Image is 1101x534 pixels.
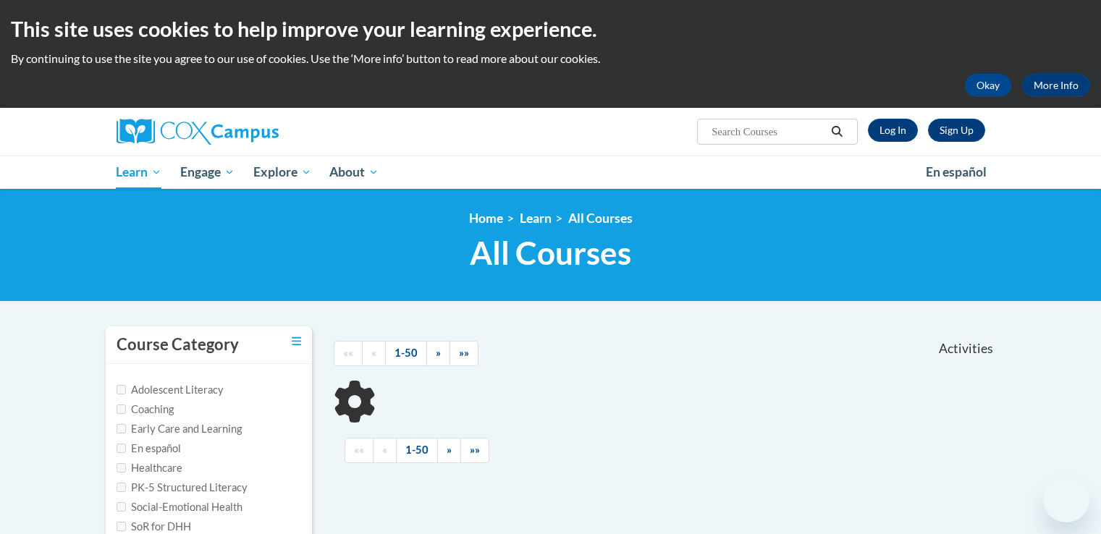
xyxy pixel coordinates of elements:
a: About [320,156,388,189]
a: En español [916,157,996,187]
label: Healthcare [117,460,182,476]
a: 1-50 [396,438,438,463]
input: Checkbox for Options [117,483,126,492]
a: Toggle collapse [292,334,301,349]
p: By continuing to use the site you agree to our use of cookies. Use the ‘More info’ button to read... [11,51,1090,67]
a: Explore [244,156,321,189]
h2: This site uses cookies to help improve your learning experience. [11,14,1090,43]
span: »» [459,347,469,359]
span: Explore [253,164,311,181]
a: More Info [1022,74,1090,97]
a: Next [426,341,450,366]
input: Checkbox for Options [117,385,126,394]
a: Learn [107,156,172,189]
span: Activities [939,341,993,357]
h3: Course Category [117,334,239,356]
a: End [460,438,489,463]
span: En español [926,164,987,179]
img: Cox Campus [117,119,279,145]
input: Checkbox for Options [117,424,126,433]
a: Engage [171,156,244,189]
a: Learn [520,211,552,226]
span: »» [470,444,480,456]
a: 1-50 [385,341,427,366]
input: Search Courses [710,123,826,140]
a: Next [437,438,461,463]
a: All Courses [568,211,633,226]
span: About [329,164,379,181]
span: « [382,444,387,456]
a: Log In [868,119,918,142]
span: «« [354,444,364,456]
input: Checkbox for Options [117,502,126,512]
a: Begining [334,341,363,366]
span: Engage [180,164,235,181]
a: Previous [373,438,397,463]
label: PK-5 Structured Literacy [117,480,248,496]
a: Register [928,119,985,142]
div: Main menu [95,156,1007,189]
input: Checkbox for Options [117,522,126,531]
span: « [371,347,376,359]
button: Search [826,123,848,140]
span: All Courses [470,234,631,272]
input: Checkbox for Options [117,404,126,414]
a: Begining [345,438,374,463]
label: Social-Emotional Health [117,499,242,515]
label: Coaching [117,402,174,418]
label: Adolescent Literacy [117,382,224,398]
input: Checkbox for Options [117,463,126,472]
a: Home [469,211,503,226]
a: Cox Campus [117,119,392,145]
iframe: Button to launch messaging window [1043,476,1089,522]
span: Learn [116,164,161,181]
button: Okay [965,74,1011,97]
a: Previous [362,341,386,366]
label: En español [117,441,181,457]
span: » [436,347,441,359]
span: » [447,444,452,456]
a: End [450,341,478,366]
span: «« [343,347,353,359]
input: Checkbox for Options [117,444,126,453]
label: Early Care and Learning [117,421,242,437]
